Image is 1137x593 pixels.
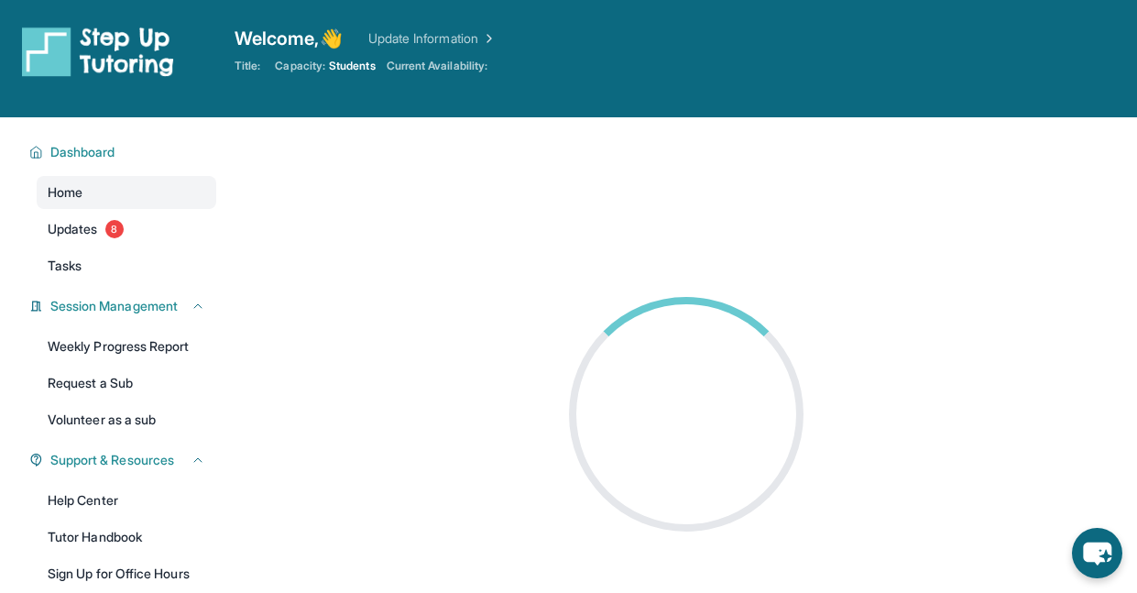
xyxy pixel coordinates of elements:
[48,257,82,275] span: Tasks
[37,403,216,436] a: Volunteer as a sub
[37,521,216,554] a: Tutor Handbook
[368,29,497,48] a: Update Information
[37,330,216,363] a: Weekly Progress Report
[1072,528,1122,578] button: chat-button
[22,26,174,77] img: logo
[387,59,487,73] span: Current Availability:
[37,367,216,400] a: Request a Sub
[37,557,216,590] a: Sign Up for Office Hours
[37,484,216,517] a: Help Center
[50,297,178,315] span: Session Management
[478,29,497,48] img: Chevron Right
[105,220,124,238] span: 8
[50,143,115,161] span: Dashboard
[235,26,343,51] span: Welcome, 👋
[329,59,376,73] span: Students
[43,451,205,469] button: Support & Resources
[50,451,174,469] span: Support & Resources
[37,176,216,209] a: Home
[48,183,82,202] span: Home
[235,59,260,73] span: Title:
[37,213,216,246] a: Updates8
[43,297,205,315] button: Session Management
[275,59,325,73] span: Capacity:
[37,249,216,282] a: Tasks
[43,143,205,161] button: Dashboard
[48,220,98,238] span: Updates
